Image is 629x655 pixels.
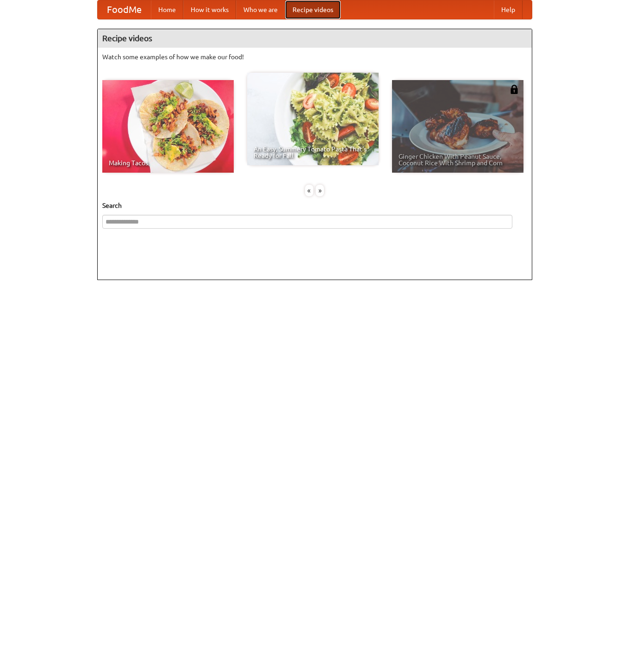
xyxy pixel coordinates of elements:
h4: Recipe videos [98,29,532,48]
a: An Easy, Summery Tomato Pasta That's Ready for Fall [247,73,379,165]
a: Recipe videos [285,0,341,19]
a: Home [151,0,183,19]
img: 483408.png [510,85,519,94]
a: Who we are [236,0,285,19]
a: FoodMe [98,0,151,19]
span: Making Tacos [109,160,227,166]
h5: Search [102,201,527,210]
div: « [305,185,313,196]
a: Help [494,0,523,19]
a: Making Tacos [102,80,234,173]
a: How it works [183,0,236,19]
p: Watch some examples of how we make our food! [102,52,527,62]
span: An Easy, Summery Tomato Pasta That's Ready for Fall [254,146,372,159]
div: » [316,185,324,196]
